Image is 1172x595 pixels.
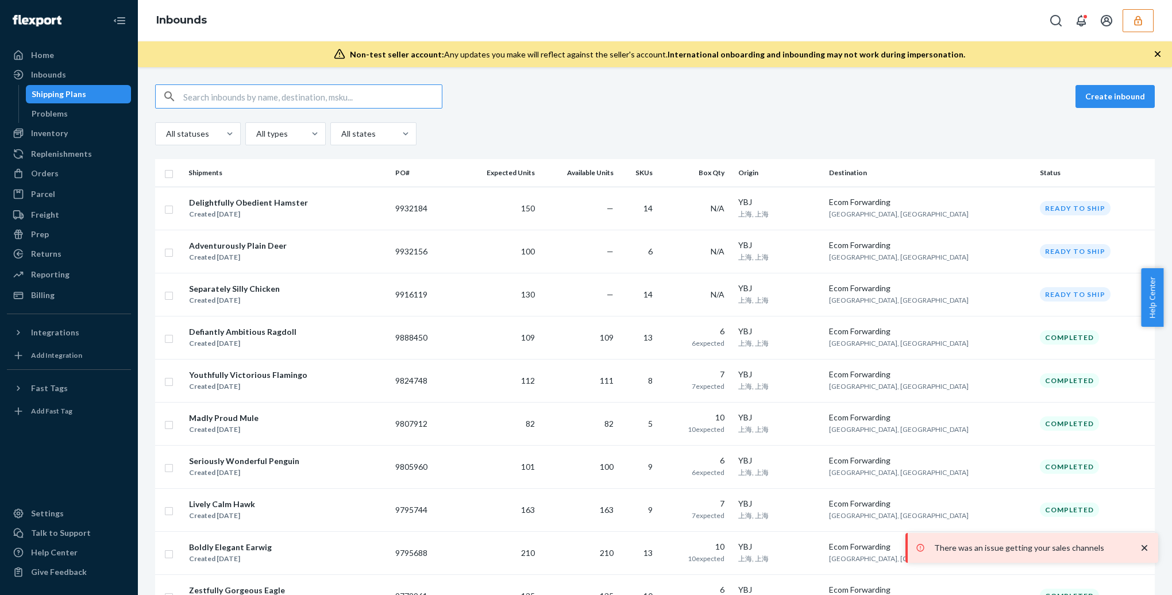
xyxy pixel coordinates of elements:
span: 7 expected [692,382,724,391]
div: Lively Calm Hawk [189,499,255,510]
span: 112 [521,376,535,385]
div: Completed [1040,416,1099,431]
span: 8 [648,376,653,385]
button: Close Navigation [108,9,131,32]
span: [GEOGRAPHIC_DATA], [GEOGRAPHIC_DATA] [829,296,969,304]
a: Problems [26,105,132,123]
button: Fast Tags [7,379,131,397]
span: 82 [526,419,535,428]
span: 163 [600,505,614,515]
span: N/A [711,203,724,213]
th: Box Qty [662,159,734,187]
ol: breadcrumbs [147,4,216,37]
div: Created [DATE] [189,510,255,521]
div: Ecom Forwarding [829,455,1031,466]
div: Delightfully Obedient Hamster [189,197,308,208]
a: Reporting [7,265,131,284]
span: 13 [643,333,653,342]
div: Ready to ship [1040,244,1111,258]
div: Returns [31,248,61,260]
td: 9807912 [391,402,458,445]
span: [GEOGRAPHIC_DATA], [GEOGRAPHIC_DATA] [829,425,969,434]
button: Open account menu [1095,9,1118,32]
span: International onboarding and inbounding may not work during impersonation. [668,49,965,59]
div: Billing [31,289,55,301]
div: YBJ [738,541,820,552]
span: 109 [521,333,535,342]
img: Flexport logo [13,15,61,26]
span: 14 [643,289,653,299]
div: Ecom Forwarding [829,326,1031,337]
button: Give Feedback [7,563,131,581]
div: Ecom Forwarding [829,412,1031,423]
span: 6 expected [692,468,724,477]
td: 9795688 [391,531,458,574]
span: 150 [521,203,535,213]
span: 101 [521,462,535,472]
span: — [607,289,614,299]
div: Ready to ship [1040,201,1111,215]
th: Origin [734,159,825,187]
div: 6 [666,455,724,466]
span: 100 [600,462,614,472]
button: Open notifications [1070,9,1093,32]
span: 10 expected [688,554,724,563]
span: 109 [600,333,614,342]
span: 上海, 上海 [738,210,769,218]
span: 上海, 上海 [738,382,769,391]
div: Talk to Support [31,527,91,539]
span: [GEOGRAPHIC_DATA], [GEOGRAPHIC_DATA] [829,468,969,477]
button: Create inbound [1075,85,1155,108]
div: Freight [31,209,59,221]
div: YBJ [738,369,820,380]
td: 9932156 [391,230,458,273]
div: Completed [1040,503,1099,517]
span: [GEOGRAPHIC_DATA], [GEOGRAPHIC_DATA] [829,253,969,261]
div: Add Integration [31,350,82,360]
a: Inbounds [156,14,207,26]
input: All types [255,128,256,140]
button: Help Center [1141,268,1163,327]
span: 9 [648,462,653,472]
div: Ecom Forwarding [829,196,1031,208]
input: Search inbounds by name, destination, msku... [183,85,442,108]
div: YBJ [738,412,820,423]
div: YBJ [738,326,820,337]
span: 上海, 上海 [738,339,769,347]
span: 111 [600,376,614,385]
span: 210 [600,548,614,558]
span: 6 expected [692,339,724,347]
th: SKUs [618,159,662,187]
th: Status [1035,159,1155,187]
td: 9916119 [391,273,458,316]
div: YBJ [738,283,820,294]
button: Open Search Box [1044,9,1067,32]
td: 9932184 [391,187,458,230]
span: 13 [643,548,653,558]
td: 9805960 [391,445,458,488]
span: N/A [711,246,724,256]
div: Created [DATE] [189,208,308,220]
div: Problems [32,108,68,119]
button: Talk to Support [7,524,131,542]
button: Integrations [7,323,131,342]
div: Home [31,49,54,61]
span: 7 expected [692,511,724,520]
div: Ecom Forwarding [829,498,1031,509]
div: YBJ [738,196,820,208]
div: Completed [1040,459,1099,474]
span: [GEOGRAPHIC_DATA], [GEOGRAPHIC_DATA] [829,339,969,347]
div: Youthfully Victorious Flamingo [189,369,307,381]
div: Prep [31,229,49,240]
div: Completed [1040,330,1099,345]
div: Separately Silly Chicken [189,283,280,295]
div: 7 [666,369,724,380]
span: 上海, 上海 [738,554,769,563]
div: Integrations [31,327,79,338]
div: Any updates you make will reflect against the seller's account. [350,49,965,60]
div: Reporting [31,269,70,280]
span: 14 [643,203,653,213]
div: Orders [31,168,59,179]
th: PO# [391,159,458,187]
